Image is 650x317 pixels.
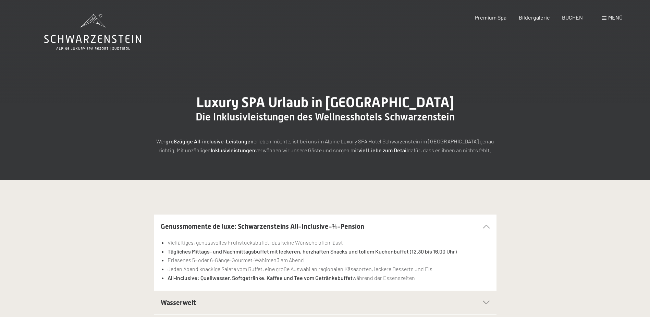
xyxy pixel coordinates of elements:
span: Wasserwelt [161,298,196,307]
span: Luxury SPA Urlaub in [GEOGRAPHIC_DATA] [196,94,454,110]
a: BUCHEN [562,14,583,21]
p: Wer erleben möchte, ist bei uns im Alpine Luxury SPA Hotel Schwarzenstein im [GEOGRAPHIC_DATA] ge... [154,137,496,154]
strong: viel Liebe zum Detail [358,147,408,153]
span: Menü [608,14,623,21]
strong: All-inclusive: Quellwasser, Softgetränke, Kaffee und Tee vom Getränkebuffet [168,274,353,281]
strong: Tägliches Mittags- und Nachmittagsbuffet mit leckeren, herzhaften Snacks und tollem Kuchenbuffet ... [168,248,457,255]
strong: großzügige All-inclusive-Leistungen [165,138,254,144]
li: während der Essenszeiten [168,273,489,282]
a: Premium Spa [475,14,506,21]
span: Genussmomente de luxe: Schwarzensteins All-Inclusive-¾-Pension [161,222,364,231]
span: Die Inklusivleistungen des Wellnesshotels Schwarzenstein [196,111,455,123]
strong: Inklusivleistungen [211,147,255,153]
a: Bildergalerie [519,14,550,21]
li: Jeden Abend knackige Salate vom Buffet, eine große Auswahl an regionalen Käsesorten, leckere Dess... [168,265,489,273]
li: Erlesenes 5- oder 6-Gänge-Gourmet-Wahlmenü am Abend [168,256,489,265]
li: Vielfältiges, genussvolles Frühstücksbuffet, das keine Wünsche offen lässt [168,238,489,247]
